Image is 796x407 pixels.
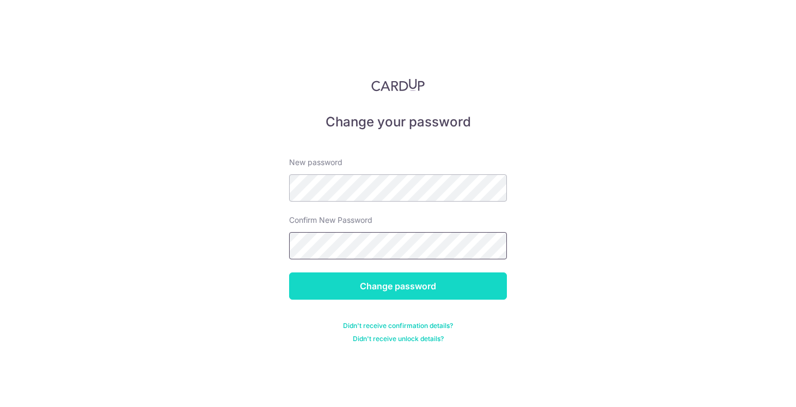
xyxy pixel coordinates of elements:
h5: Change your password [289,113,507,131]
label: Confirm New Password [289,215,372,226]
img: CardUp Logo [371,78,425,92]
input: Change password [289,272,507,300]
label: New password [289,157,342,168]
a: Didn't receive confirmation details? [343,321,453,330]
a: Didn't receive unlock details? [353,335,444,343]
